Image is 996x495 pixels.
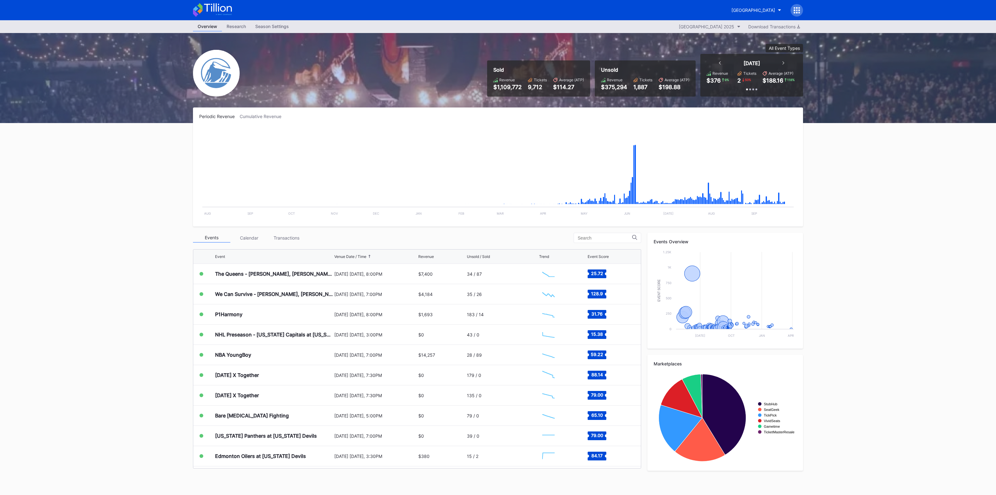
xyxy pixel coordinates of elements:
text: Apr [788,334,794,337]
text: Nov [331,212,338,215]
div: [US_STATE] Panthers at [US_STATE] Devils [215,433,317,439]
div: 43 / 0 [467,332,479,337]
div: 179 / 0 [467,373,481,378]
text: Gametime [764,425,780,428]
button: Download Transactions [745,22,803,31]
div: Season Settings [251,22,294,31]
div: [DATE] [DATE], 5:00PM [334,413,417,418]
div: $198.88 [659,84,689,90]
text: Oct [288,212,295,215]
text: 84.17 [591,453,603,458]
img: Devils-Logo.png [193,50,240,97]
text: Jan [416,212,422,215]
div: 28 / 89 [467,352,482,358]
svg: Chart title [654,371,797,464]
button: [GEOGRAPHIC_DATA] 2025 [676,22,744,31]
div: 118 % [787,77,795,82]
div: 79 / 0 [467,413,479,418]
input: Search [578,236,632,240]
text: 25.72 [591,271,603,276]
div: All Event Types [769,45,800,51]
div: 35 / 26 [467,292,482,297]
div: The Queens - [PERSON_NAME], [PERSON_NAME], [PERSON_NAME], and [PERSON_NAME] [215,271,333,277]
div: Tickets [534,78,547,82]
div: $14,257 [418,352,435,358]
div: [DATE] [744,60,760,66]
div: $1,693 [418,312,433,317]
div: 183 / 14 [467,312,484,317]
svg: Chart title [539,448,558,464]
div: Revenue [712,71,728,76]
div: Revenue [607,78,622,82]
text: TicketMasterResale [764,430,794,434]
div: [DATE] [DATE], 7:30PM [334,393,417,398]
div: $1,109,772 [493,84,522,90]
div: Revenue [418,254,434,259]
svg: Chart title [199,127,797,220]
a: Research [222,22,251,31]
div: $188.16 [763,77,783,84]
div: $7,400 [418,271,433,277]
svg: Chart title [539,408,558,423]
text: StubHub [764,402,778,406]
div: Revenue [499,78,515,82]
div: $380 [418,454,430,459]
div: 39 / 0 [467,433,479,439]
svg: Chart title [539,367,558,383]
text: Aug [204,212,211,215]
text: Apr [540,212,546,215]
text: 15.38 [591,331,603,337]
text: 250 [666,312,671,315]
div: $0 [418,373,424,378]
text: 59.22 [591,352,603,357]
div: $376 [707,77,721,84]
div: We Can Survive - [PERSON_NAME], [PERSON_NAME], [PERSON_NAME], Goo Goo Dolls [215,291,333,297]
text: Event Score [657,279,661,302]
text: Feb [458,212,464,215]
text: 31.76 [591,311,603,317]
div: 1,887 [633,84,652,90]
div: $0 [418,433,424,439]
div: Event Score [588,254,609,259]
div: Unsold [601,67,689,73]
svg: Chart title [539,388,558,403]
text: 500 [666,296,671,300]
text: [DATE] [663,212,674,215]
div: 9,712 [528,84,547,90]
div: NBA YoungBoy [215,352,251,358]
div: Events Overview [654,239,797,244]
svg: Chart title [539,266,558,282]
svg: Chart title [539,307,558,322]
div: $4,184 [418,292,433,297]
div: P1Harmony [215,311,242,317]
text: [DATE] [695,334,705,337]
svg: Chart title [539,286,558,302]
div: Tickets [639,78,652,82]
text: 1.25k [663,250,671,254]
div: Tickets [743,71,756,76]
div: [DATE] [DATE], 7:00PM [334,352,417,358]
div: [GEOGRAPHIC_DATA] 2025 [679,24,734,29]
div: Calendar [230,233,268,243]
div: [DATE] [DATE], 8:00PM [334,271,417,277]
div: $0 [418,413,424,418]
div: Average (ATP) [559,78,584,82]
text: Oct [728,334,735,337]
div: Sold [493,67,584,73]
a: Overview [193,22,222,31]
div: [DATE] [DATE], 3:00PM [334,332,417,337]
text: 79.00 [591,433,603,438]
div: Unsold / Sold [467,254,490,259]
div: Event [215,254,225,259]
div: $375,294 [601,84,627,90]
div: [DATE] [DATE], 7:00PM [334,292,417,297]
text: 750 [666,281,671,285]
div: Marketplaces [654,361,797,366]
div: NHL Preseason - [US_STATE] Capitals at [US_STATE] Devils (Split Squad) [215,331,333,338]
text: 0 [669,327,671,331]
text: 88.14 [591,372,603,377]
div: [DATE] X Together [215,372,259,378]
text: TickPick [764,413,777,417]
div: Download Transactions [748,24,800,29]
